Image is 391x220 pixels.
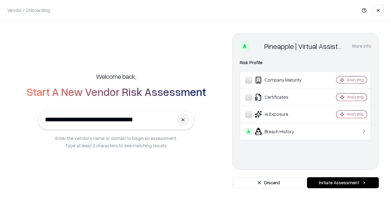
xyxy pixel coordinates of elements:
[96,72,136,81] h5: Welcome back,
[347,94,364,100] div: Analyzing
[55,134,177,149] p: Enter the vendor’s name or domain to begin an assessment. Type at least 3 characters to see match...
[245,128,318,135] div: Breach History
[307,177,379,188] button: Initiate Assessment
[240,41,250,51] div: A
[347,77,364,82] div: Analyzing
[245,128,252,135] div: A
[252,41,262,51] img: Pineapple | Virtual Assistant Agency
[264,41,345,51] div: Pineapple | Virtual Assistant Agency
[232,177,305,188] button: Discard
[245,76,318,84] div: Company Maturity
[27,86,206,98] h2: Start A New Vendor Risk Assessment
[245,94,318,101] div: Certificates
[240,59,371,66] div: Risk Profile
[347,112,364,117] div: Analyzing
[352,41,371,52] button: More info
[245,111,318,118] div: AI Exposure
[7,7,50,13] p: Vendor / Onboarding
